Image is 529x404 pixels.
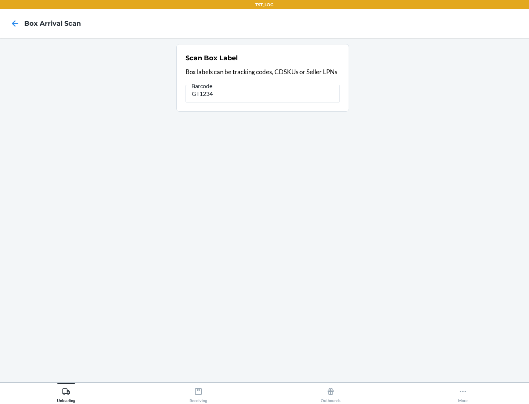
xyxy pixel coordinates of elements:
[186,85,340,102] input: Barcode
[255,1,274,8] p: TST_LOG
[321,385,341,403] div: Outbounds
[190,82,213,90] span: Barcode
[186,53,238,63] h2: Scan Box Label
[458,385,468,403] div: More
[132,383,264,403] button: Receiving
[190,385,207,403] div: Receiving
[397,383,529,403] button: More
[24,19,81,28] h4: Box Arrival Scan
[186,67,340,77] p: Box labels can be tracking codes, CDSKUs or Seller LPNs
[264,383,397,403] button: Outbounds
[57,385,75,403] div: Unloading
